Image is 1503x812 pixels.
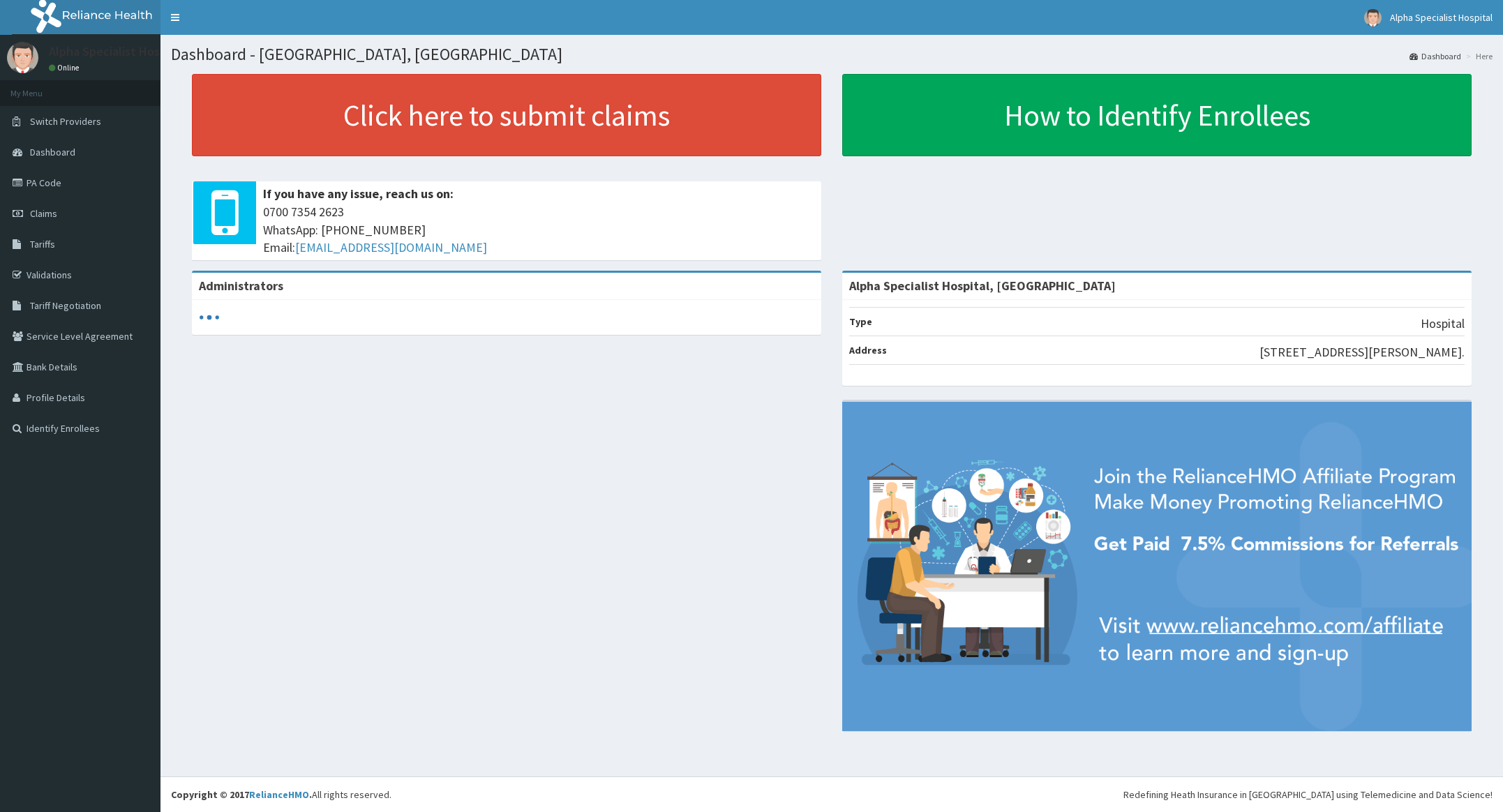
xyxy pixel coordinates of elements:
[30,238,55,250] span: Tariffs
[171,45,1493,63] h1: Dashboard - [GEOGRAPHIC_DATA], [GEOGRAPHIC_DATA]
[249,788,309,801] a: RelianceHMO
[7,42,38,73] img: User Image
[30,115,101,128] span: Switch Providers
[49,63,82,73] a: Online
[30,299,101,312] span: Tariff Negotiation
[192,74,821,156] a: Click here to submit claims
[263,203,814,257] span: 0700 7354 2623 WhatsApp: [PHONE_NUMBER] Email:
[842,402,1472,731] img: provider-team-banner.png
[1409,50,1461,62] a: Dashboard
[30,207,57,220] span: Claims
[160,776,1503,812] footer: All rights reserved.
[849,315,872,328] b: Type
[849,344,887,356] b: Address
[842,74,1472,156] a: How to Identify Enrollees
[1390,11,1493,24] span: Alpha Specialist Hospital
[1463,50,1493,62] li: Here
[49,45,185,58] p: Alpha Specialist Hospital
[30,146,75,158] span: Dashboard
[199,307,220,328] svg: audio-loading
[295,239,487,255] a: [EMAIL_ADDRESS][DOMAIN_NAME]
[263,186,454,202] b: If you have any issue, reach us on:
[199,278,283,294] b: Administrators
[849,278,1116,294] strong: Alpha Specialist Hospital, [GEOGRAPHIC_DATA]
[1123,788,1493,802] div: Redefining Heath Insurance in [GEOGRAPHIC_DATA] using Telemedicine and Data Science!
[1259,343,1465,361] p: [STREET_ADDRESS][PERSON_NAME].
[1364,9,1382,27] img: User Image
[171,788,312,801] strong: Copyright © 2017 .
[1421,315,1465,333] p: Hospital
